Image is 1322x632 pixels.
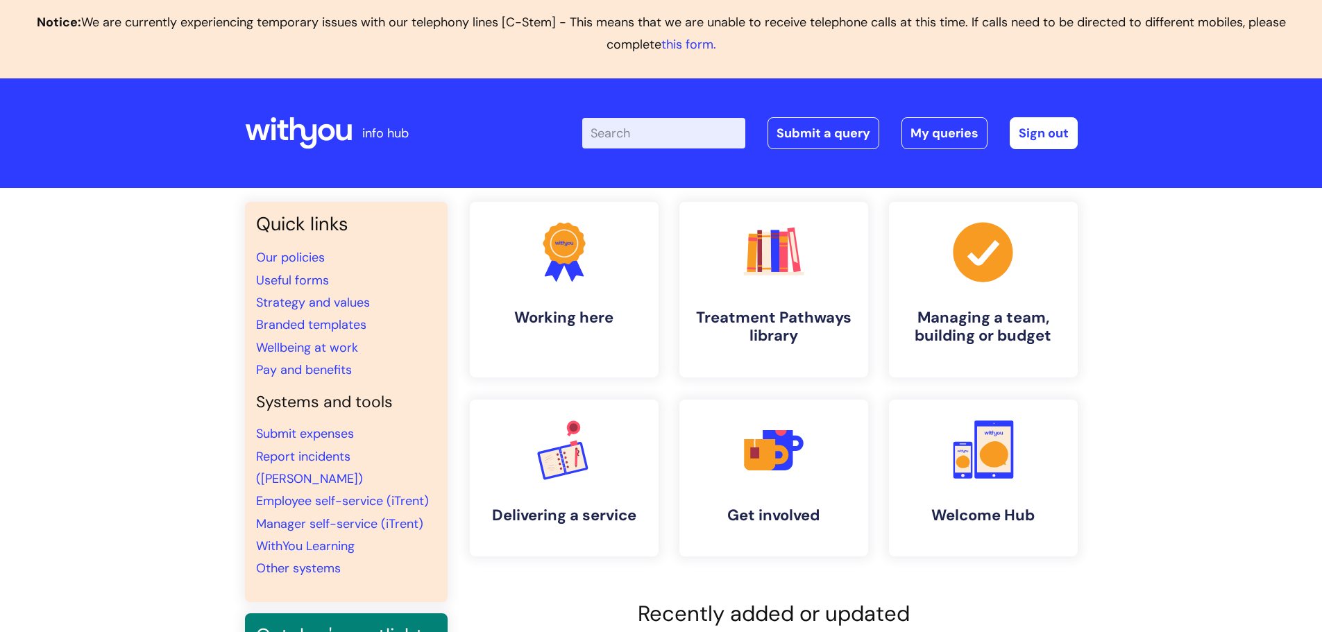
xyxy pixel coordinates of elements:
[256,538,355,554] a: WithYou Learning
[481,506,647,524] h4: Delivering a service
[256,393,437,412] h4: Systems and tools
[256,448,363,487] a: Report incidents ([PERSON_NAME])
[256,493,429,509] a: Employee self-service (iTrent)
[582,117,1078,149] div: | -
[256,249,325,266] a: Our policies
[256,213,437,235] h3: Quick links
[690,506,857,524] h4: Get involved
[901,117,988,149] a: My queries
[900,506,1067,524] h4: Welcome Hub
[37,14,81,31] b: Notice:
[889,400,1078,556] a: Welcome Hub
[1010,117,1078,149] a: Sign out
[256,361,352,378] a: Pay and benefits
[256,339,358,356] a: Wellbeing at work
[256,515,423,532] a: Manager self-service (iTrent)
[679,400,868,556] a: Get involved
[900,309,1067,345] h4: Managing a team, building or budget
[256,560,341,577] a: Other systems
[690,309,857,345] h4: Treatment Pathways library
[889,202,1078,377] a: Managing a team, building or budget
[582,118,745,148] input: Search
[679,202,868,377] a: Treatment Pathways library
[768,117,879,149] a: Submit a query
[256,425,354,442] a: Submit expenses
[470,601,1078,626] h2: Recently added or updated
[256,316,366,333] a: Branded templates
[362,122,409,144] p: info hub
[256,272,329,289] a: Useful forms
[661,36,716,53] a: this form.
[256,294,370,311] a: Strategy and values
[470,202,659,377] a: Working here
[481,309,647,327] h4: Working here
[470,400,659,556] a: Delivering a service
[11,11,1311,56] p: We are currently experiencing temporary issues with our telephony lines [C-Stem] - This means tha...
